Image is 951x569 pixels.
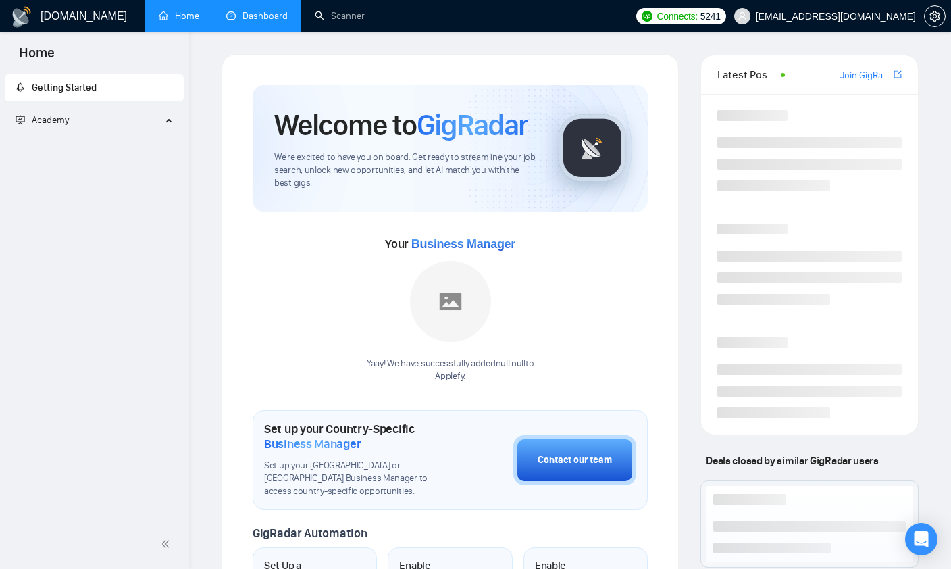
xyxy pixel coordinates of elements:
[385,237,515,251] span: Your
[559,114,626,182] img: gigradar-logo.png
[717,66,777,83] span: Latest Posts from the GigRadar Community
[16,114,69,126] span: Academy
[5,139,184,148] li: Academy Homepage
[700,449,883,472] span: Deals closed by similar GigRadar users
[226,10,288,22] a: dashboardDashboard
[642,11,652,22] img: upwork-logo.png
[367,357,534,383] div: Yaay! We have successfully added null null to
[411,237,515,251] span: Business Manager
[11,6,32,28] img: logo
[32,82,97,93] span: Getting Started
[8,43,66,72] span: Home
[538,453,612,468] div: Contact our team
[253,526,367,541] span: GigRadar Automation
[894,69,902,80] span: export
[264,422,446,451] h1: Set up your Country-Specific
[924,11,946,22] a: setting
[5,74,184,101] li: Getting Started
[700,9,721,24] span: 5241
[264,437,361,451] span: Business Manager
[367,370,534,383] p: Applefy .
[274,151,537,190] span: We're excited to have you on board. Get ready to streamline your job search, unlock new opportuni...
[905,523,937,555] div: Open Intercom Messenger
[264,460,446,498] span: Set up your [GEOGRAPHIC_DATA] or [GEOGRAPHIC_DATA] Business Manager to access country-specific op...
[32,114,69,126] span: Academy
[16,82,25,92] span: rocket
[274,107,528,143] h1: Welcome to
[924,5,946,27] button: setting
[657,9,697,24] span: Connects:
[894,68,902,81] a: export
[159,10,199,22] a: homeHome
[16,115,25,124] span: fund-projection-screen
[513,435,636,485] button: Contact our team
[840,68,891,83] a: Join GigRadar Slack Community
[410,261,491,342] img: placeholder.png
[738,11,747,21] span: user
[417,107,528,143] span: GigRadar
[161,537,174,551] span: double-left
[315,10,365,22] a: searchScanner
